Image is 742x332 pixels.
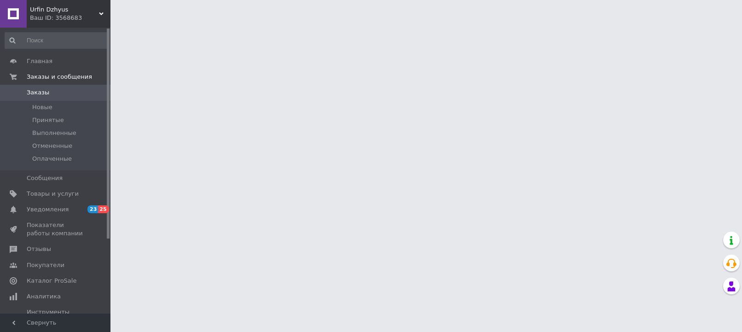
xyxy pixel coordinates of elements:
span: Покупатели [27,261,64,269]
span: Товары и услуги [27,190,79,198]
span: Отзывы [27,245,51,253]
span: Принятые [32,116,64,124]
span: Отмененные [32,142,72,150]
span: Сообщения [27,174,63,182]
div: Ваш ID: 3568683 [30,14,110,22]
span: Уведомления [27,205,69,214]
span: 25 [98,205,109,213]
span: Выполненные [32,129,76,137]
span: 23 [87,205,98,213]
span: Оплаченные [32,155,72,163]
span: Аналитика [27,292,61,301]
span: Главная [27,57,52,65]
span: Urfin Dzhyus [30,6,99,14]
span: Новые [32,103,52,111]
span: Заказы [27,88,49,97]
input: Поиск [5,32,109,49]
span: Заказы и сообщения [27,73,92,81]
span: Каталог ProSale [27,277,76,285]
span: Инструменты вебмастера и SEO [27,308,85,325]
span: Показатели работы компании [27,221,85,238]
